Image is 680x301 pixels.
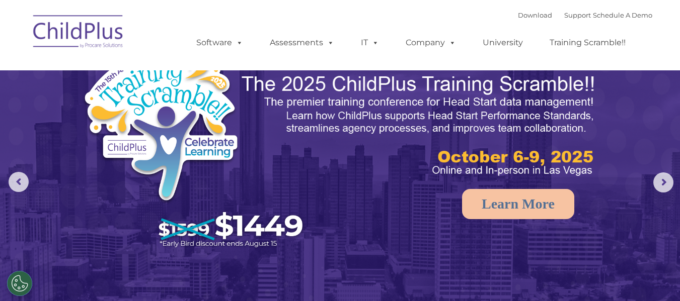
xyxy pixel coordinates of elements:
a: Training Scramble!! [540,33,636,53]
a: IT [351,33,389,53]
a: Schedule A Demo [593,11,652,19]
a: Software [186,33,253,53]
a: University [473,33,533,53]
span: Last name [140,66,171,74]
a: Company [396,33,466,53]
button: Cookies Settings [7,271,32,296]
a: Assessments [260,33,344,53]
a: Support [564,11,591,19]
a: Download [518,11,552,19]
font: | [518,11,652,19]
span: Phone number [140,108,183,115]
a: Learn More [462,189,574,219]
img: ChildPlus by Procare Solutions [28,8,129,58]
